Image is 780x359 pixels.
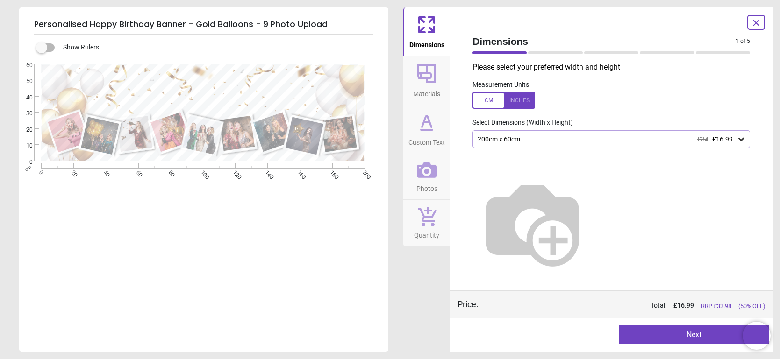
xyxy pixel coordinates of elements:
[414,226,439,240] span: Quantity
[403,154,450,200] button: Photos
[403,7,450,56] button: Dimensions
[15,110,33,118] span: 30
[492,301,765,310] div: Total:
[697,135,708,143] span: £34
[413,85,440,99] span: Materials
[736,37,750,45] span: 1 of 5
[15,94,33,102] span: 40
[15,77,33,85] span: 50
[403,56,450,105] button: Materials
[712,135,733,143] span: £16.99
[477,135,737,143] div: 200cm x 60cm
[403,200,450,246] button: Quantity
[408,134,445,148] span: Custom Text
[15,158,33,166] span: 0
[15,62,33,70] span: 60
[677,302,694,309] span: 16.99
[458,298,478,310] div: Price :
[673,301,694,310] span: £
[403,105,450,154] button: Custom Text
[472,80,529,90] label: Measurement Units
[409,36,444,50] span: Dimensions
[743,322,771,350] iframe: Brevo live chat
[472,62,758,72] p: Please select your preferred width and height
[42,42,388,53] div: Show Rulers
[416,180,437,194] span: Photos
[472,163,592,282] img: Helper for size comparison
[465,118,573,127] label: Select Dimensions (Width x Height)
[34,15,373,35] h5: Personalised Happy Birthday Banner - Gold Balloons - 9 Photo Upload
[15,142,33,150] span: 10
[472,35,736,48] span: Dimensions
[738,302,765,310] span: (50% OFF)
[701,302,731,310] span: RRP
[714,303,731,310] span: £ 33.98
[15,126,33,134] span: 20
[619,325,769,344] button: Next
